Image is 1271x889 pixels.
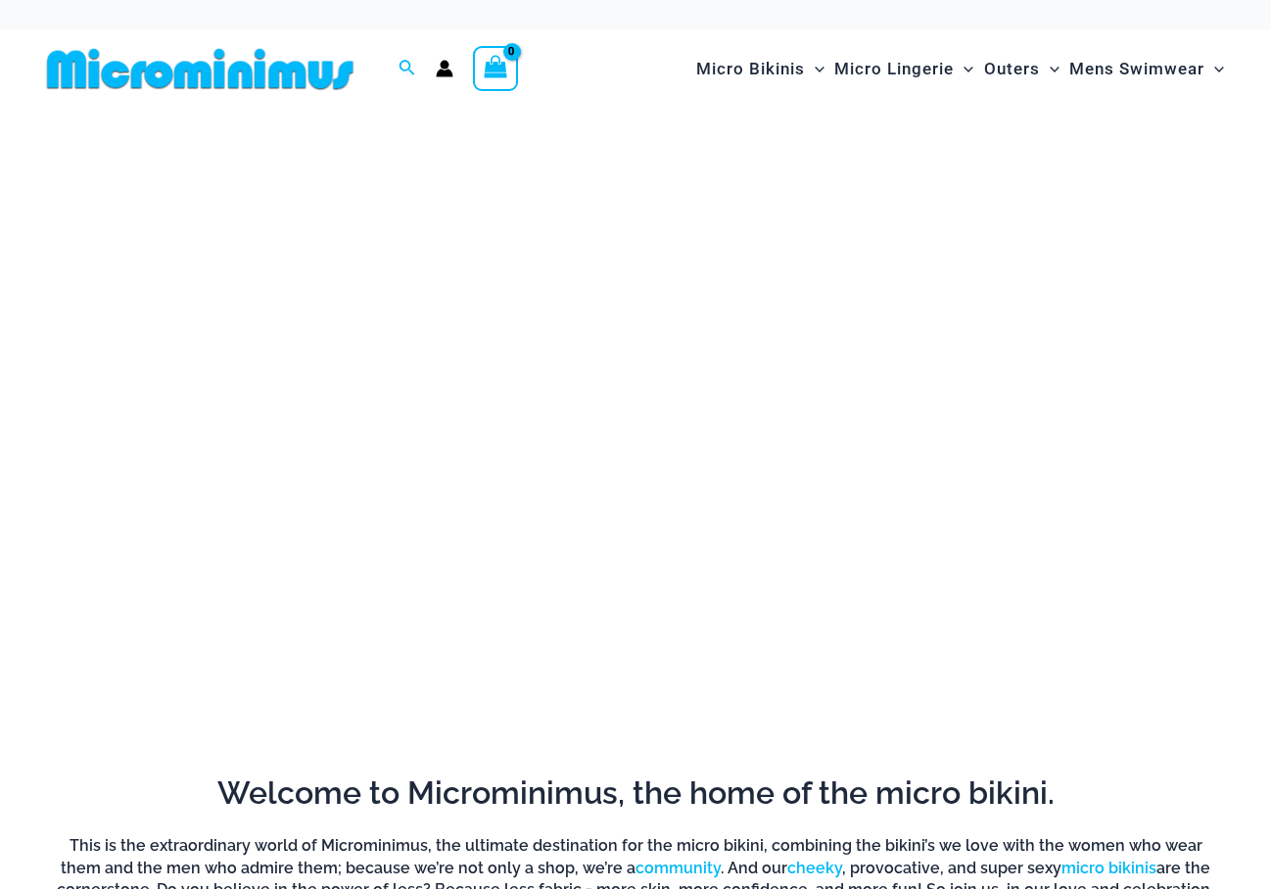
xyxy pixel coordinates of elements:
a: community [635,859,721,877]
a: Account icon link [436,60,453,77]
span: Mens Swimwear [1069,44,1204,94]
span: Menu Toggle [1040,44,1059,94]
span: Outers [984,44,1040,94]
span: Menu Toggle [954,44,973,94]
a: Mens SwimwearMenu ToggleMenu Toggle [1064,39,1229,99]
a: Micro LingerieMenu ToggleMenu Toggle [829,39,978,99]
a: OutersMenu ToggleMenu Toggle [979,39,1064,99]
img: MM SHOP LOGO FLAT [39,47,361,91]
a: micro bikinis [1061,859,1156,877]
a: Micro BikinisMenu ToggleMenu Toggle [691,39,829,99]
nav: Site Navigation [688,36,1232,102]
span: Menu Toggle [1204,44,1224,94]
span: Micro Lingerie [834,44,954,94]
a: Search icon link [399,57,416,81]
span: Menu Toggle [805,44,824,94]
a: View Shopping Cart, empty [473,46,518,91]
h2: Welcome to Microminimus, the home of the micro bikini. [54,772,1217,814]
a: cheeky [787,859,842,877]
span: Micro Bikinis [696,44,805,94]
